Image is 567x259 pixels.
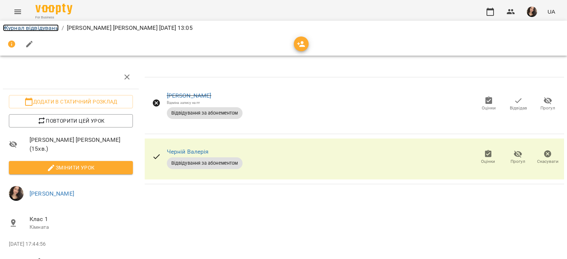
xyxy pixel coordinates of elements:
[3,24,59,31] a: Журнал відвідувань
[62,24,64,32] li: /
[511,158,525,165] span: Прогул
[510,105,527,111] span: Відвідав
[9,241,133,248] p: [DATE] 17:44:56
[15,163,127,172] span: Змінити урок
[30,190,74,197] a: [PERSON_NAME]
[9,114,133,127] button: Повторити цей урок
[527,7,537,17] img: af1f68b2e62f557a8ede8df23d2b6d50.jpg
[9,95,133,108] button: Додати в статичний розклад
[3,24,564,32] nav: breadcrumb
[167,148,209,155] a: Черній Валерія
[9,186,24,201] img: af1f68b2e62f557a8ede8df23d2b6d50.jpg
[167,100,243,105] div: Відміна запису на пт
[482,105,496,111] span: Оцінки
[167,92,212,99] a: [PERSON_NAME]
[503,147,533,168] button: Прогул
[533,147,563,168] button: Скасувати
[9,161,133,174] button: Змінити урок
[474,94,504,114] button: Оцінки
[15,116,127,125] span: Повторити цей урок
[30,215,133,224] span: Клас 1
[473,147,503,168] button: Оцінки
[537,158,559,165] span: Скасувати
[30,136,133,153] span: [PERSON_NAME] [PERSON_NAME] ( 15 хв. )
[481,158,495,165] span: Оцінки
[167,160,243,167] span: Відвідування за абонементом
[30,224,133,231] p: Кімната
[35,4,72,14] img: Voopty Logo
[15,97,127,106] span: Додати в статичний розклад
[540,105,555,111] span: Прогул
[547,8,555,15] span: UA
[544,5,558,18] button: UA
[35,15,72,20] span: For Business
[67,24,193,32] p: [PERSON_NAME] [PERSON_NAME] [DATE] 13:05
[504,94,533,114] button: Відвідав
[533,94,563,114] button: Прогул
[167,110,243,116] span: Відвідування за абонементом
[9,3,27,21] button: Menu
